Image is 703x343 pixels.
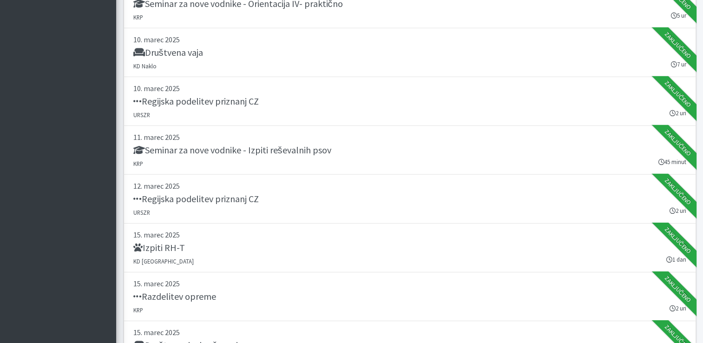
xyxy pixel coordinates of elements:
small: KRP [133,306,143,314]
p: 15. marec 2025 [133,229,686,240]
small: KRP [133,13,143,21]
p: 10. marec 2025 [133,83,686,94]
h5: Regijska podelitev priznanj CZ [133,96,259,107]
p: 12. marec 2025 [133,180,686,191]
h5: Regijska podelitev priznanj CZ [133,193,259,204]
h5: Izpiti RH-T [133,242,185,253]
small: KRP [133,160,143,167]
h5: Društvena vaja [133,47,203,58]
p: 15. marec 2025 [133,278,686,289]
a: 11. marec 2025 Seminar za nove vodnike - Izpiti reševalnih psov KRP 45 minut Zaključeno [124,126,696,175]
small: KD [GEOGRAPHIC_DATA] [133,257,194,265]
small: KD Naklo [133,62,157,70]
a: 15. marec 2025 Izpiti RH-T KD [GEOGRAPHIC_DATA] 1 dan Zaključeno [124,224,696,272]
a: 10. marec 2025 Društvena vaja KD Naklo 7 ur Zaključeno [124,28,696,77]
a: 12. marec 2025 Regijska podelitev priznanj CZ URSZR 2 uri Zaključeno [124,175,696,224]
small: URSZR [133,209,150,216]
h5: Seminar za nove vodnike - Izpiti reševalnih psov [133,145,331,156]
a: 10. marec 2025 Regijska podelitev priznanj CZ URSZR 2 uri Zaključeno [124,77,696,126]
a: 15. marec 2025 Razdelitev opreme KRP 2 uri Zaključeno [124,272,696,321]
p: 11. marec 2025 [133,132,686,143]
small: URSZR [133,111,150,119]
p: 15. marec 2025 [133,327,686,338]
h5: Razdelitev opreme [133,291,216,302]
p: 10. marec 2025 [133,34,686,45]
